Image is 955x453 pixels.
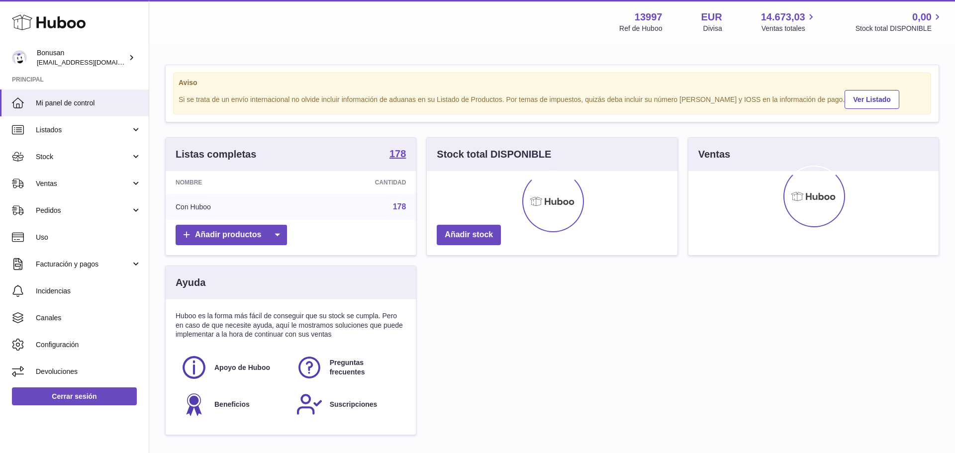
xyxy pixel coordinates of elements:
[36,98,141,108] span: Mi panel de control
[296,391,401,418] a: Suscripciones
[36,340,141,350] span: Configuración
[845,90,899,109] a: Ver Listado
[176,225,287,245] a: Añadir productos
[166,194,295,220] td: Con Huboo
[37,48,126,67] div: Bonusan
[176,311,406,340] p: Huboo es la forma más fácil de conseguir que su stock se cumpla. Pero en caso de que necesite ayu...
[856,24,943,33] span: Stock total DISPONIBLE
[701,10,722,24] strong: EUR
[12,387,137,405] a: Cerrar sesión
[330,358,400,377] span: Preguntas frecuentes
[166,171,295,194] th: Nombre
[698,148,730,161] h3: Ventas
[176,148,256,161] h3: Listas completas
[619,24,662,33] div: Ref de Huboo
[761,10,817,33] a: 14.673,03 Ventas totales
[295,171,416,194] th: Cantidad
[36,152,131,162] span: Stock
[36,367,141,376] span: Devoluciones
[181,354,286,381] a: Apoyo de Huboo
[389,149,406,159] strong: 178
[36,313,141,323] span: Canales
[214,363,270,372] span: Apoyo de Huboo
[179,78,926,88] strong: Aviso
[36,233,141,242] span: Uso
[179,89,926,109] div: Si se trata de un envío internacional no olvide incluir información de aduanas en su Listado de P...
[12,50,27,65] img: info@bonusan.es
[761,10,805,24] span: 14.673,03
[856,10,943,33] a: 0,00 Stock total DISPONIBLE
[36,206,131,215] span: Pedidos
[635,10,663,24] strong: 13997
[36,179,131,188] span: Ventas
[393,202,406,211] a: 178
[437,148,551,161] h3: Stock total DISPONIBLE
[296,354,401,381] a: Preguntas frecuentes
[214,400,250,409] span: Beneficios
[389,149,406,161] a: 178
[703,24,722,33] div: Divisa
[912,10,932,24] span: 0,00
[36,260,131,269] span: Facturación y pagos
[37,58,146,66] span: [EMAIL_ADDRESS][DOMAIN_NAME]
[181,391,286,418] a: Beneficios
[36,125,131,135] span: Listados
[762,24,817,33] span: Ventas totales
[437,225,501,245] a: Añadir stock
[176,276,205,289] h3: Ayuda
[330,400,378,409] span: Suscripciones
[36,286,141,296] span: Incidencias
